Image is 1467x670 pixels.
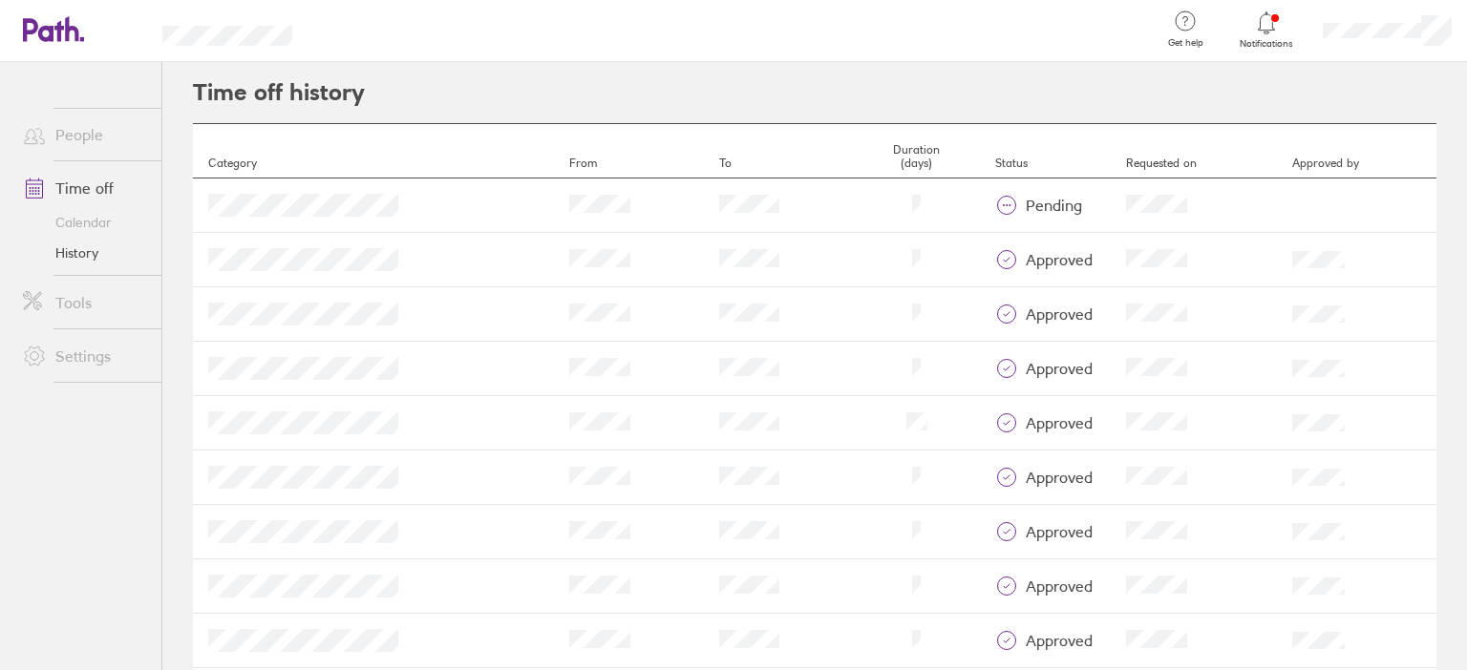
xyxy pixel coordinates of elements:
span: Get help [1155,37,1217,49]
div: approved [995,248,1095,271]
a: People [8,115,161,154]
div: approved [995,520,1095,543]
div: approved [995,303,1095,325]
div: approved [995,466,1095,489]
a: Settings [8,337,161,375]
div: pending [995,194,1095,217]
th: Duration (days) [853,124,980,178]
th: From [554,124,704,178]
div: approved [995,357,1095,380]
th: Requested on [1111,124,1277,178]
div: approved [995,629,1095,652]
th: Approved by [1277,124,1436,178]
a: Tools [8,283,161,322]
h2: Time off history [193,62,365,123]
a: History [8,238,161,268]
th: Category [193,124,554,178]
th: To [704,124,854,178]
a: Notifications [1236,10,1298,50]
a: Time off [8,169,161,207]
div: approved [995,411,1095,434]
th: Status [980,124,1111,178]
a: Calendar [8,207,161,238]
span: Notifications [1236,38,1298,50]
div: approved [995,575,1095,597]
